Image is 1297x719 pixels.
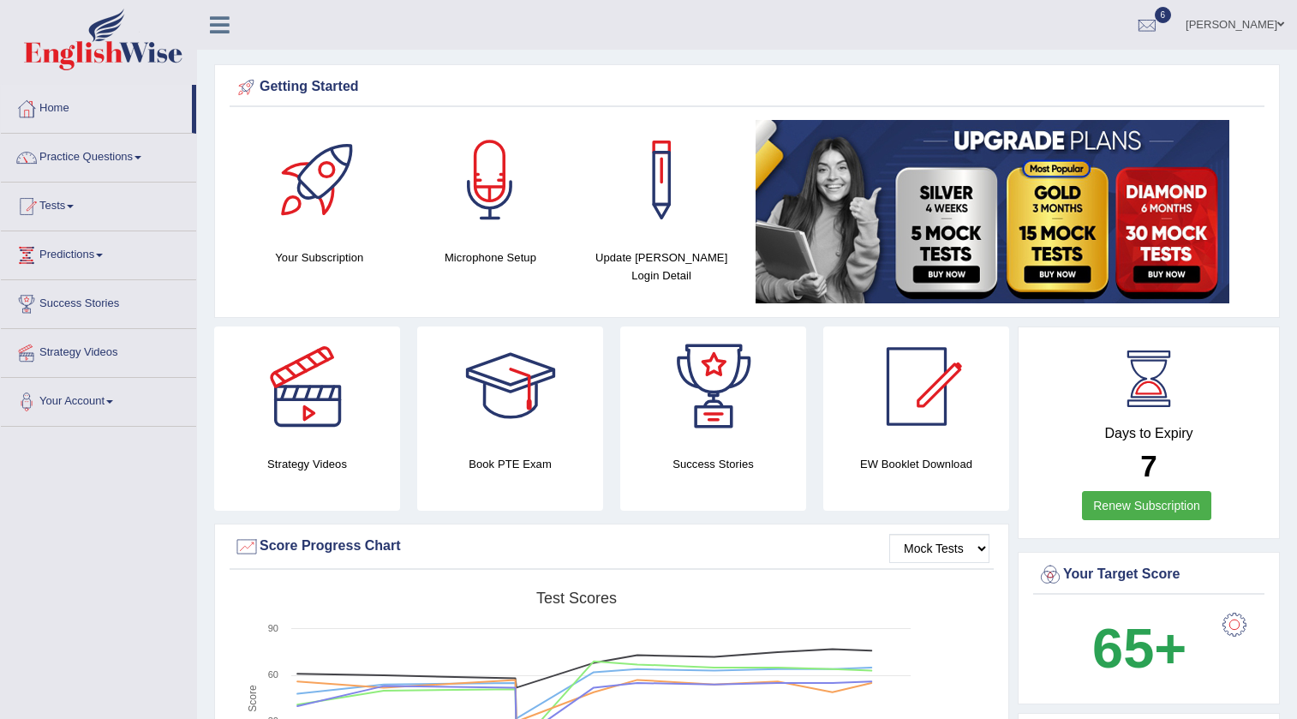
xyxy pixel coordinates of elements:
[1,134,196,177] a: Practice Questions
[234,534,989,560] div: Score Progress Chart
[1082,491,1211,520] a: Renew Subscription
[823,455,1009,473] h4: EW Booklet Download
[584,249,738,285] h4: Update [PERSON_NAME] Login Detail
[1,183,196,225] a: Tests
[1,378,196,421] a: Your Account
[1037,562,1260,588] div: Your Target Score
[242,249,397,267] h4: Your Subscription
[1092,617,1186,680] b: 65+
[1,280,196,323] a: Success Stories
[417,455,603,473] h4: Book PTE Exam
[1,231,196,274] a: Predictions
[1,329,196,372] a: Strategy Videos
[268,623,278,633] text: 90
[536,590,617,607] tspan: Test scores
[268,669,278,680] text: 60
[247,685,259,712] tspan: Score
[1,85,192,128] a: Home
[1155,7,1172,23] span: 6
[234,75,1260,100] div: Getting Started
[620,455,806,473] h4: Success Stories
[414,249,568,267] h4: Microphone Setup
[756,120,1229,303] img: small5.jpg
[1140,449,1157,482] b: 7
[1037,426,1260,441] h4: Days to Expiry
[214,455,400,473] h4: Strategy Videos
